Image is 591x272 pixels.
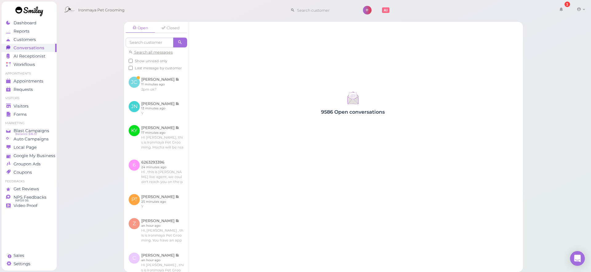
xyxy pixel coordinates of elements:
div: Open Intercom Messenger [570,251,585,266]
a: Workflows [2,60,57,69]
span: Sales [14,253,24,258]
a: Blast Campaigns Balance: $16.37 [2,127,57,135]
input: Search customer [126,38,173,47]
input: Last message by customer [129,66,133,70]
span: Last message by customer [135,66,182,70]
span: Settings [14,261,30,266]
span: Coupons [14,170,32,175]
li: Appointments [2,71,57,76]
div: 1 [565,2,570,7]
a: Conversations [2,44,57,52]
a: Requests [2,85,57,94]
a: Closed [156,23,185,33]
a: Get Reviews [2,185,57,193]
a: Settings [2,260,57,268]
a: Reports [2,27,57,35]
li: Marketing [2,121,57,125]
span: Ironmaya Pet Grooming [78,2,125,19]
span: Video Proof [14,203,38,208]
a: Appointments [2,77,57,85]
span: Groupon Ads [14,161,41,167]
span: Auto Campaigns [14,136,49,142]
span: Requests [14,87,33,92]
span: Customers [14,37,36,42]
a: Google My Business [2,152,57,160]
a: Dashboard [2,19,57,27]
span: Get Reviews [14,186,39,192]
input: Show unread only [129,59,133,63]
a: Search all messages [129,50,173,55]
span: Appointments [14,79,43,84]
a: Video Proof [2,201,57,210]
span: Forms [14,112,27,117]
input: Search customer [295,5,355,15]
span: Blast Campaigns [14,128,49,133]
a: Sales [2,251,57,260]
span: Google My Business [14,153,55,158]
a: AI Receptionist [2,52,57,60]
span: Dashboard [14,20,36,26]
span: AI Receptionist [14,54,45,59]
span: Show unread only [135,59,167,63]
span: NPS Feedbacks [14,195,46,200]
a: Groupon Ads [2,160,57,168]
span: Reports [14,29,30,34]
span: Conversations [14,45,44,51]
span: Balance: $16.37 [15,132,37,136]
li: Feedbacks [2,179,57,184]
a: Local Page [2,143,57,152]
span: Visitors [14,104,29,109]
a: Open [126,23,155,33]
span: Local Page [14,145,37,150]
li: Visitors [2,96,57,100]
a: Auto Campaigns [2,135,57,143]
a: Forms [2,110,57,119]
a: Customers [2,35,57,44]
a: NPS Feedbacks NPS® 95 [2,193,57,201]
h4: 9586 Open conversations [189,109,517,115]
a: Visitors [2,102,57,110]
a: Coupons [2,168,57,177]
span: NPS® 95 [15,198,28,203]
img: inbox-9a7a3d6b6c357613d87aa0edb30543fa.svg [345,90,361,106]
span: Workflows [14,62,35,67]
